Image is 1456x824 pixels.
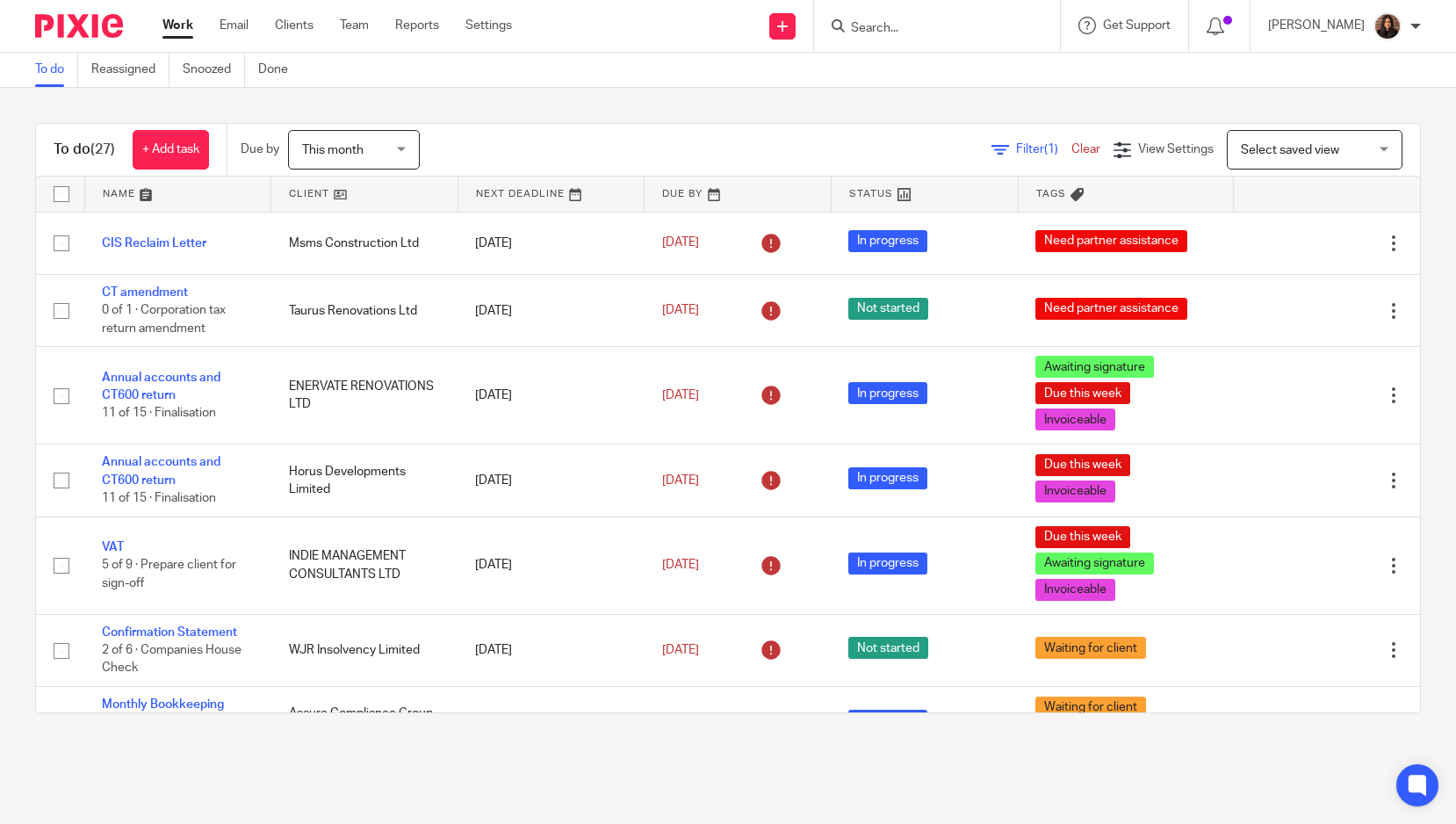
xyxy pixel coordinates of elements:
[102,372,220,401] a: Annual accounts and CT600 return
[848,553,927,575] span: In progress
[91,53,169,87] a: Reassigned
[54,141,115,159] h1: To do
[1035,408,1115,430] span: Invoiceable
[220,17,249,34] a: Email
[340,17,369,34] a: Team
[848,710,927,732] span: In progress
[271,445,458,517] td: Horus Developments Limited
[848,298,928,320] span: Not started
[849,21,1007,37] input: Search
[1138,143,1214,155] span: View Settings
[1373,12,1402,40] img: Headshot.jpg
[1035,230,1187,252] span: Need partner assistance
[1035,356,1154,378] span: Awaiting signature
[35,53,78,87] a: To do
[458,212,645,274] td: [DATE]
[662,644,699,656] span: [DATE]
[1035,697,1146,719] span: Waiting for client
[458,445,645,517] td: [DATE]
[1035,637,1146,659] span: Waiting for client
[1035,382,1130,404] span: Due this week
[1035,526,1130,548] span: Due this week
[1035,579,1115,601] span: Invoiceable
[102,237,206,249] a: CIS Reclaim Letter
[90,142,115,156] span: (27)
[458,274,645,346] td: [DATE]
[1035,553,1154,575] span: Awaiting signature
[395,17,439,34] a: Reports
[848,382,927,404] span: In progress
[458,614,645,686] td: [DATE]
[271,517,458,614] td: INDIE MANAGEMENT CONSULTANTS LTD
[662,237,699,249] span: [DATE]
[102,541,124,553] a: VAT
[102,626,237,639] a: Confirmation Statement
[1035,298,1187,320] span: Need partner assistance
[183,53,245,87] a: Snoozed
[302,144,364,156] span: This month
[1036,189,1066,199] span: Tags
[458,517,645,614] td: [DATE]
[1071,143,1100,155] a: Clear
[1035,454,1130,476] span: Due this week
[1016,143,1071,155] span: Filter
[102,456,220,486] a: Annual accounts and CT600 return
[662,389,699,401] span: [DATE]
[848,637,928,659] span: Not started
[465,17,512,34] a: Settings
[162,17,193,34] a: Work
[102,644,241,675] span: 2 of 6 · Companies House Check
[133,130,209,170] a: + Add task
[271,274,458,346] td: Taurus Renovations Ltd
[1103,19,1171,32] span: Get Support
[271,347,458,445] td: ENERVATE RENOVATIONS LTD
[848,467,927,489] span: In progress
[271,687,458,759] td: Assure Compliance Group Limited
[102,305,226,336] span: 0 of 1 · Corporation tax return amendment
[662,304,699,316] span: [DATE]
[102,408,216,420] span: 11 of 15 · Finalisation
[1241,144,1339,156] span: Select saved view
[258,53,301,87] a: Done
[275,17,314,34] a: Clients
[271,212,458,274] td: Msms Construction Ltd
[662,559,699,571] span: [DATE]
[102,559,236,589] span: 5 of 9 · Prepare client for sign-off
[102,286,188,299] a: CT amendment
[1268,17,1365,34] p: [PERSON_NAME]
[35,14,123,38] img: Pixie
[848,230,927,252] span: In progress
[458,687,645,759] td: [DATE]
[241,141,279,158] p: Due by
[102,698,224,711] a: Monthly Bookkeeping
[662,474,699,487] span: [DATE]
[271,614,458,686] td: WJR Insolvency Limited
[1044,143,1058,155] span: (1)
[102,492,216,504] span: 11 of 15 · Finalisation
[1035,481,1115,502] span: Invoiceable
[458,347,645,445] td: [DATE]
